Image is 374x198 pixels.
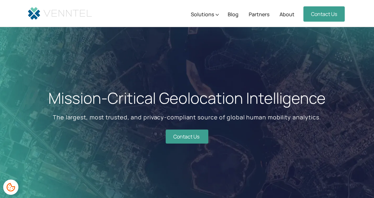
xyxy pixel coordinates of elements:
a: About [280,1,294,27]
div: Solutions [191,1,219,27]
div: Cookie Preferences [3,180,18,195]
a: Partners [249,1,269,27]
a: Contact Us [303,6,345,22]
a: home [25,4,94,22]
p: The largest, most trusted, and privacy-compliant source of global human mobility analytics. [48,112,326,122]
div: Solutions [191,11,214,18]
h1: Mission-Critical Geolocation Intelligence [48,89,326,107]
a: Blog [228,1,239,27]
a: Contact Us [166,130,208,144]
